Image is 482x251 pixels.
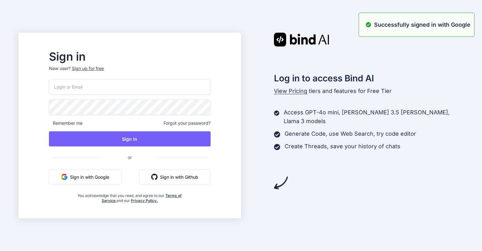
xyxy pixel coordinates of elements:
p: Access GPT-4o mini, [PERSON_NAME] 3.5 [PERSON_NAME], Llama 3 models [284,108,463,126]
span: View Pricing [274,88,307,94]
button: Sign in with Google [49,169,121,184]
img: arrow [274,176,288,190]
input: Login or Email [49,79,211,95]
img: github [151,174,158,180]
img: Bind AI logo [274,33,329,46]
a: Terms of Service [102,193,182,203]
span: or [103,150,157,165]
div: You acknowledge that you read, and agree to our and our [76,189,184,203]
img: google [61,174,67,180]
div: Sign up for free [72,65,104,72]
p: Create Threads, save your history of chats [285,142,400,151]
button: Sign In [49,131,211,146]
img: alert [365,20,372,29]
p: New user? [49,65,211,79]
h2: Sign in [49,52,211,62]
button: Sign in with Github [139,169,211,184]
h2: Log in to access Bind AI [274,72,463,85]
span: Forgot your password? [163,120,211,126]
p: tiers and features for Free Tier [274,87,463,95]
a: Privacy Policy. [131,198,158,203]
p: Successfully signed in with Google [374,20,470,29]
p: Generate Code, use Web Search, try code editor [285,129,416,138]
span: Remember me [49,120,83,126]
